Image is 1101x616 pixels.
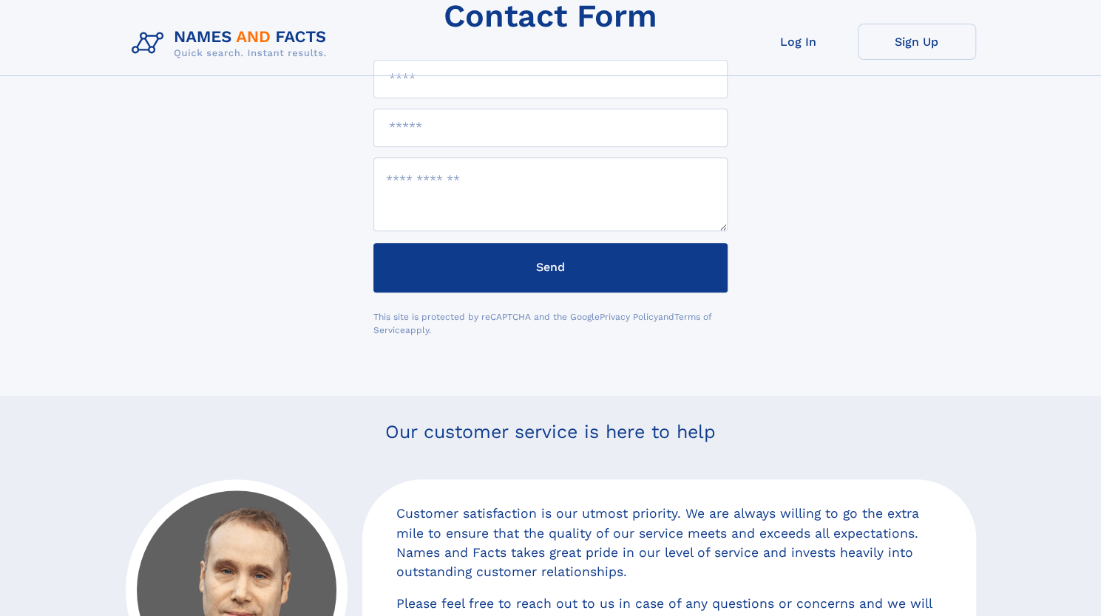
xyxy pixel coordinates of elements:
p: Customer satisfaction is our utmost priority. We are always willing to go the extra mile to ensur... [396,504,942,582]
div: This site is protected by reCAPTCHA and the Google and apply. [373,310,728,337]
p: Our customer service is here to help [126,396,976,468]
a: Sign Up [858,24,976,60]
img: Logo Names and Facts [126,24,339,64]
a: Terms of Service [373,312,712,335]
button: Send [373,243,728,292]
a: Log In [739,24,858,60]
a: Privacy Policy [600,312,658,322]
